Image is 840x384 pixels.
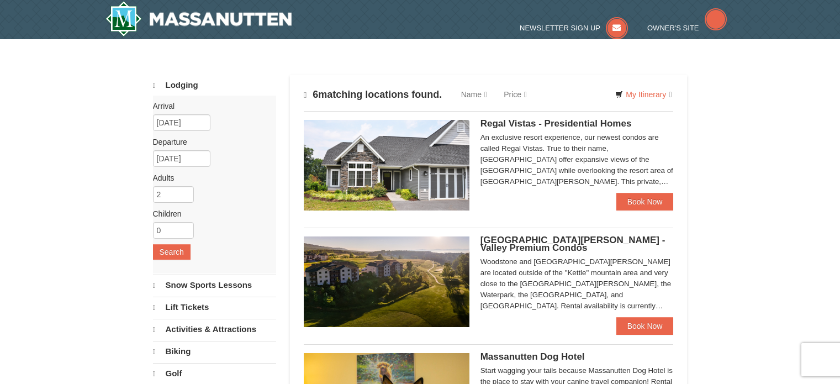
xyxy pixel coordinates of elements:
span: Newsletter Sign Up [520,24,600,32]
a: Massanutten Resort [105,1,292,36]
a: Owner's Site [647,24,727,32]
a: Lift Tickets [153,297,276,318]
div: An exclusive resort experience, our newest condos are called Regal Vistas. True to their name, [G... [480,132,674,187]
a: Golf [153,363,276,384]
h4: matching locations found. [304,89,442,101]
span: 6 [313,89,318,100]
span: Massanutten Dog Hotel [480,351,585,362]
a: Book Now [616,193,674,211]
a: Name [453,83,495,106]
label: Adults [153,172,268,183]
div: Woodstone and [GEOGRAPHIC_DATA][PERSON_NAME] are located outside of the "Kettle" mountain area an... [480,256,674,312]
span: Regal Vistas - Presidential Homes [480,118,632,129]
a: Activities & Attractions [153,319,276,340]
img: Massanutten Resort Logo [105,1,292,36]
a: Biking [153,341,276,362]
img: 19219041-4-ec11c166.jpg [304,236,469,327]
span: Owner's Site [647,24,699,32]
a: Lodging [153,75,276,96]
label: Departure [153,136,268,148]
button: Search [153,244,191,260]
label: Children [153,208,268,219]
a: My Itinerary [608,86,679,103]
img: 19218991-1-902409a9.jpg [304,120,469,211]
a: Book Now [616,317,674,335]
a: Newsletter Sign Up [520,24,628,32]
a: Price [495,83,535,106]
span: [GEOGRAPHIC_DATA][PERSON_NAME] - Valley Premium Condos [480,235,665,253]
label: Arrival [153,101,268,112]
a: Snow Sports Lessons [153,275,276,296]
